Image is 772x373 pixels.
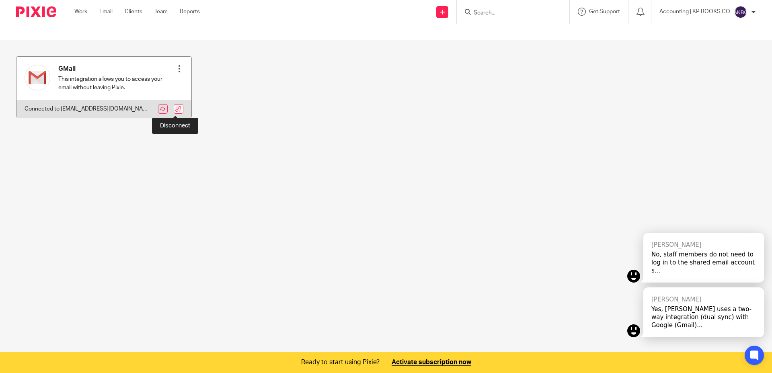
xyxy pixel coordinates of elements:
[125,8,142,16] a: Clients
[659,8,730,16] p: Accounting | KP BOOKS CO
[99,8,113,16] a: Email
[74,8,87,16] a: Work
[58,65,175,73] h4: GMail
[734,6,747,18] img: svg%3E
[651,305,756,329] div: Yes, [PERSON_NAME] uses a two-way integration (dual sync) with Google (Gmail)...
[58,75,175,92] p: This integration allows you to access your email without leaving Pixie.
[154,8,168,16] a: Team
[651,250,756,275] div: No, staff members do not need to log in to the shared email account s...
[651,295,756,303] div: [PERSON_NAME]
[589,9,620,14] span: Get Support
[627,324,640,337] img: kai.png
[16,6,56,17] img: Pixie
[627,270,640,283] img: kai.png
[651,241,756,249] div: [PERSON_NAME]
[180,8,200,16] a: Reports
[25,65,50,90] img: gmail.svg
[25,105,152,113] p: Connected to [EMAIL_ADDRESS][DOMAIN_NAME]
[473,10,545,17] input: Search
